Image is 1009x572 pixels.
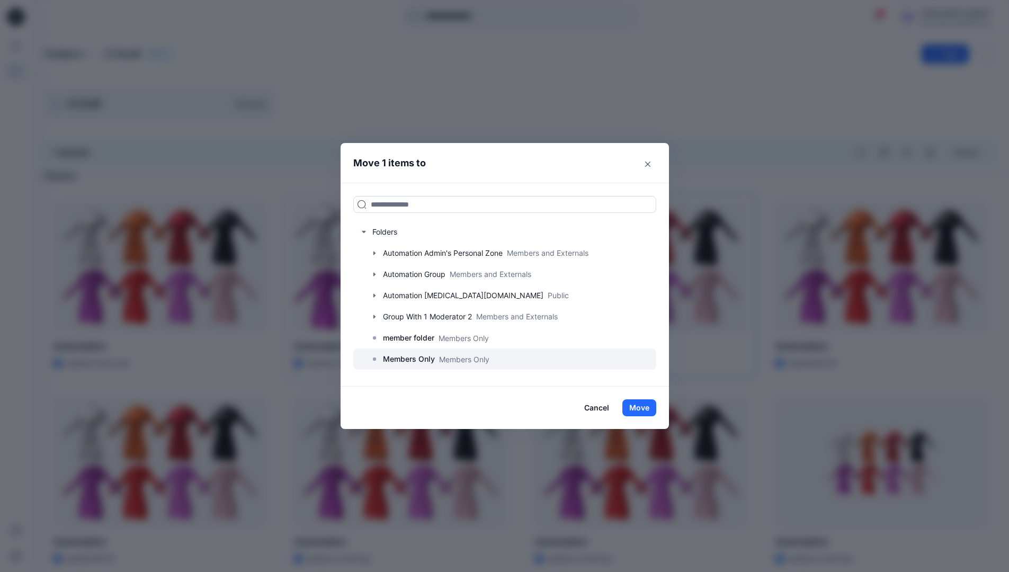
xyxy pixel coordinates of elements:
p: Members Only [383,353,435,365]
button: Cancel [577,399,616,416]
header: Move 1 items to [341,143,653,183]
p: Members Only [439,333,489,344]
p: Members Only [439,354,489,365]
button: Close [639,156,656,173]
button: Move [622,399,656,416]
p: member folder [383,332,434,344]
